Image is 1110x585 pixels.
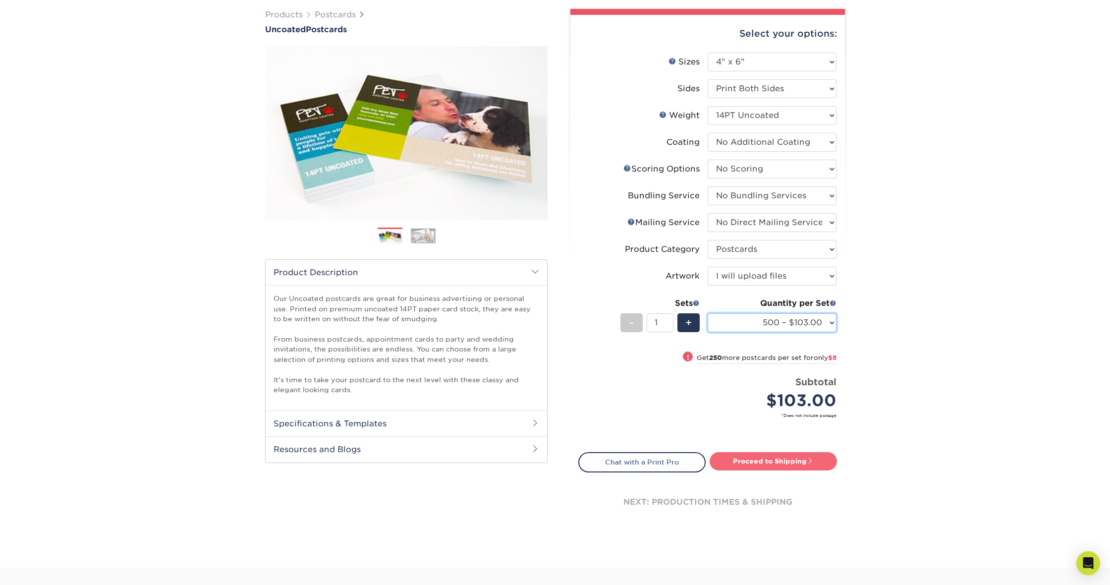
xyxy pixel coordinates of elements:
[265,25,306,34] span: Uncoated
[795,376,836,387] strong: Subtotal
[666,270,700,282] div: Artwork
[814,354,836,361] span: only
[623,163,700,175] div: Scoring Options
[687,352,689,362] span: !
[628,190,700,202] div: Bundling Service
[659,110,700,121] div: Weight
[266,410,547,436] h2: Specifications & Templates
[710,452,837,470] a: Proceed to Shipping
[265,35,548,231] img: Uncoated 01
[708,297,836,309] div: Quantity per Set
[685,315,692,330] span: +
[586,412,836,418] small: *Does not include postage
[411,228,436,243] img: Postcards 02
[1076,551,1100,575] div: Open Intercom Messenger
[265,25,548,34] a: UncoatedPostcards
[265,10,303,19] a: Products
[378,228,402,245] img: Postcards 01
[578,452,706,472] a: Chat with a Print Pro
[677,83,700,95] div: Sides
[266,436,547,462] h2: Resources and Blogs
[668,56,700,68] div: Sizes
[265,25,548,34] h1: Postcards
[315,10,356,19] a: Postcards
[274,293,539,395] p: Our Uncoated postcards are great for business advertising or personal use. Printed on premium unc...
[697,354,836,364] small: Get more postcards per set for
[266,260,547,285] h2: Product Description
[666,136,700,148] div: Coating
[709,354,722,361] strong: 250
[578,472,837,532] div: next: production times & shipping
[828,354,836,361] span: $8
[715,389,836,412] div: $103.00
[629,315,634,330] span: -
[578,15,837,53] div: Select your options:
[620,297,700,309] div: Sets
[625,243,700,255] div: Product Category
[627,217,700,229] div: Mailing Service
